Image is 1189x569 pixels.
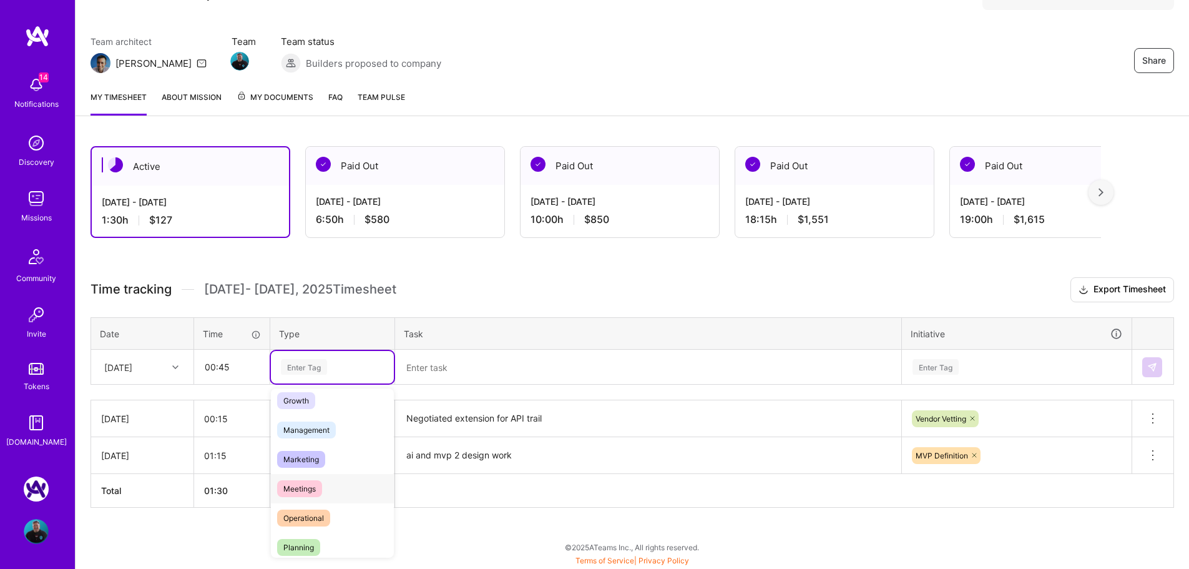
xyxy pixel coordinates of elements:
[24,72,49,97] img: bell
[101,412,183,425] div: [DATE]
[195,350,269,383] input: HH:MM
[91,91,147,116] a: My timesheet
[101,449,183,462] div: [DATE]
[531,157,546,172] img: Paid Out
[911,327,1123,341] div: Initiative
[277,480,322,497] span: Meetings
[395,317,902,350] th: Task
[91,317,194,350] th: Date
[1014,213,1045,226] span: $1,615
[277,392,315,409] span: Growth
[281,357,327,377] div: Enter Tag
[24,477,49,502] img: Rent Parity: Team for leveling the playing field in the property management space
[960,195,1138,208] div: [DATE] - [DATE]
[735,147,934,185] div: Paid Out
[230,52,249,71] img: Team Member Avatar
[1142,54,1166,67] span: Share
[102,214,279,227] div: 1:30 h
[24,519,49,544] img: User Avatar
[306,57,441,70] span: Builders proposed to company
[16,272,56,285] div: Community
[531,213,709,226] div: 10:00 h
[172,364,179,370] i: icon Chevron
[92,147,289,186] div: Active
[194,402,270,435] input: HH:MM
[584,213,609,226] span: $850
[194,439,270,472] input: HH:MM
[281,53,301,73] img: Builders proposed to company
[745,157,760,172] img: Paid Out
[149,214,172,227] span: $127
[913,357,959,377] div: Enter Tag
[6,435,67,448] div: [DOMAIN_NAME]
[194,474,270,508] th: 01:30
[39,72,49,82] span: 14
[19,156,54,169] div: Discovery
[21,519,52,544] a: User Avatar
[277,422,336,438] span: Management
[162,91,222,116] a: About Mission
[14,97,59,111] div: Notifications
[531,195,709,208] div: [DATE] - [DATE]
[365,213,389,226] span: $580
[521,147,719,185] div: Paid Out
[639,556,689,565] a: Privacy Policy
[950,147,1148,185] div: Paid Out
[203,327,261,340] div: Time
[24,380,49,393] div: Tokens
[21,477,52,502] a: Rent Parity: Team for leveling the playing field in the property management space
[916,414,966,423] span: Vendor Vetting
[204,282,396,297] span: [DATE] - [DATE] , 2025 Timesheet
[75,532,1189,563] div: © 2025 ATeams Inc., All rights reserved.
[24,302,49,327] img: Invite
[316,157,331,172] img: Paid Out
[745,195,924,208] div: [DATE] - [DATE]
[316,213,494,226] div: 6:50 h
[24,131,49,156] img: discovery
[281,35,441,48] span: Team status
[328,91,343,116] a: FAQ
[396,438,900,473] textarea: ai and mvp 2 design work
[91,53,110,73] img: Team Architect
[232,51,248,72] a: Team Member Avatar
[102,195,279,209] div: [DATE] - [DATE]
[21,211,52,224] div: Missions
[108,157,123,172] img: Active
[115,57,192,70] div: [PERSON_NAME]
[960,213,1138,226] div: 19:00 h
[91,282,172,297] span: Time tracking
[960,157,975,172] img: Paid Out
[91,474,194,508] th: Total
[237,91,313,104] span: My Documents
[316,195,494,208] div: [DATE] - [DATE]
[21,242,51,272] img: Community
[358,92,405,102] span: Team Pulse
[29,363,44,375] img: tokens
[24,186,49,211] img: teamwork
[745,213,924,226] div: 18:15 h
[24,410,49,435] img: guide book
[237,91,313,116] a: My Documents
[1098,188,1103,197] img: right
[575,556,634,565] a: Terms of Service
[197,58,207,68] i: icon Mail
[1147,362,1157,372] img: Submit
[25,25,50,47] img: logo
[306,147,504,185] div: Paid Out
[27,327,46,340] div: Invite
[1079,284,1089,297] i: icon Download
[277,510,330,527] span: Operational
[916,451,968,460] span: MVP Definition
[270,317,395,350] th: Type
[396,402,900,436] textarea: Negotiated extension for API trail
[798,213,829,226] span: $1,551
[232,35,256,48] span: Team
[575,556,689,565] span: |
[1070,277,1174,302] button: Export Timesheet
[1134,48,1174,73] button: Share
[277,451,325,468] span: Marketing
[358,91,405,116] a: Team Pulse
[104,360,132,374] div: [DATE]
[277,539,320,556] span: Planning
[91,35,207,48] span: Team architect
